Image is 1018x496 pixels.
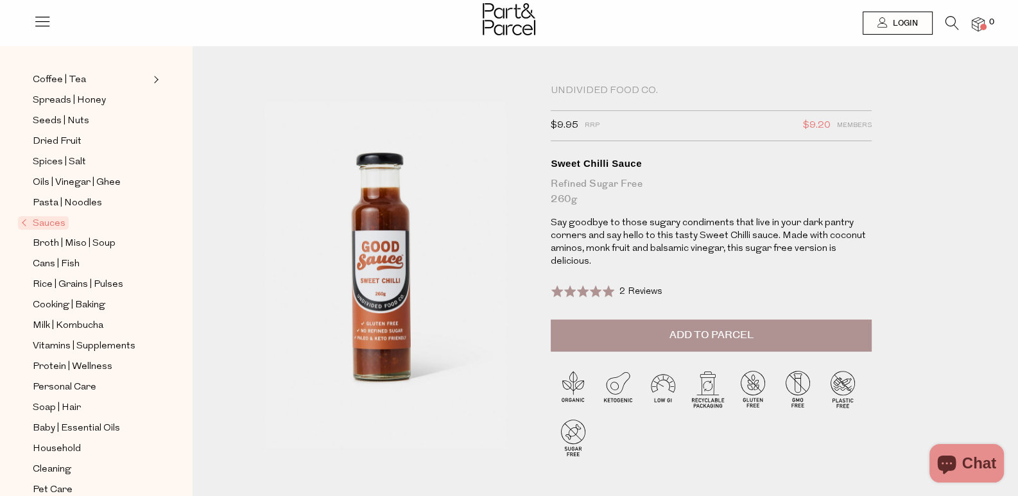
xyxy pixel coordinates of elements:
[551,415,596,460] img: P_P-ICONS-Live_Bec_V11_Sugar_Free.svg
[33,256,150,272] a: Cans | Fish
[551,217,872,268] p: Say goodbye to those sugary condiments that live in your dark pantry corners and say hello to thi...
[863,12,933,35] a: Login
[730,366,775,411] img: P_P-ICONS-Live_Bec_V11_Gluten_Free.svg
[33,339,135,354] span: Vitamins | Supplements
[33,461,150,477] a: Cleaning
[641,366,686,411] img: P_P-ICONS-Live_Bec_V11_Low_Gi.svg
[33,134,82,150] span: Dried Fruit
[33,175,150,191] a: Oils | Vinegar | Ghee
[33,441,150,457] a: Household
[926,444,1008,486] inbox-online-store-chat: Shopify online store chat
[619,287,662,296] span: 2 Reviews
[231,85,540,449] img: Sweet Chilli Sauce
[803,117,831,134] span: $9.20
[33,359,150,375] a: Protein | Wellness
[669,328,754,343] span: Add to Parcel
[483,3,535,35] img: Part&Parcel
[551,176,872,207] div: Refined Sugar Free 260g
[33,257,80,272] span: Cans | Fish
[33,297,150,313] a: Cooking | Baking
[33,236,116,252] span: Broth | Miso | Soup
[21,216,150,231] a: Sauces
[33,72,150,88] a: Coffee | Tea
[33,400,150,416] a: Soap | Hair
[33,441,81,457] span: Household
[33,298,105,313] span: Cooking | Baking
[551,117,578,134] span: $9.95
[585,117,600,134] span: RRP
[837,117,872,134] span: Members
[33,318,103,334] span: Milk | Kombucha
[33,338,150,354] a: Vitamins | Supplements
[33,196,102,211] span: Pasta | Noodles
[890,18,918,29] span: Login
[33,175,121,191] span: Oils | Vinegar | Ghee
[33,73,86,88] span: Coffee | Tea
[820,366,865,411] img: P_P-ICONS-Live_Bec_V11_Plastic_Free.svg
[33,400,81,416] span: Soap | Hair
[775,366,820,411] img: P_P-ICONS-Live_Bec_V11_GMO_Free.svg
[33,93,106,108] span: Spreads | Honey
[551,157,872,170] div: Sweet Chilli Sauce
[33,155,86,170] span: Spices | Salt
[33,92,150,108] a: Spreads | Honey
[33,113,150,129] a: Seeds | Nuts
[33,114,89,129] span: Seeds | Nuts
[551,366,596,411] img: P_P-ICONS-Live_Bec_V11_Organic.svg
[33,318,150,334] a: Milk | Kombucha
[33,277,150,293] a: Rice | Grains | Pulses
[33,154,150,170] a: Spices | Salt
[33,380,96,395] span: Personal Care
[596,366,641,411] img: P_P-ICONS-Live_Bec_V11_Ketogenic.svg
[551,320,872,352] button: Add to Parcel
[33,235,150,252] a: Broth | Miso | Soup
[33,420,150,436] a: Baby | Essential Oils
[33,462,71,477] span: Cleaning
[33,359,112,375] span: Protein | Wellness
[551,85,872,98] div: Undivided Food Co.
[18,216,69,230] span: Sauces
[33,133,150,150] a: Dried Fruit
[33,421,120,436] span: Baby | Essential Oils
[33,195,150,211] a: Pasta | Noodles
[986,17,997,28] span: 0
[150,72,159,87] button: Expand/Collapse Coffee | Tea
[972,17,985,31] a: 0
[33,379,150,395] a: Personal Care
[686,366,730,411] img: P_P-ICONS-Live_Bec_V11_Recyclable_Packaging.svg
[33,277,123,293] span: Rice | Grains | Pulses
